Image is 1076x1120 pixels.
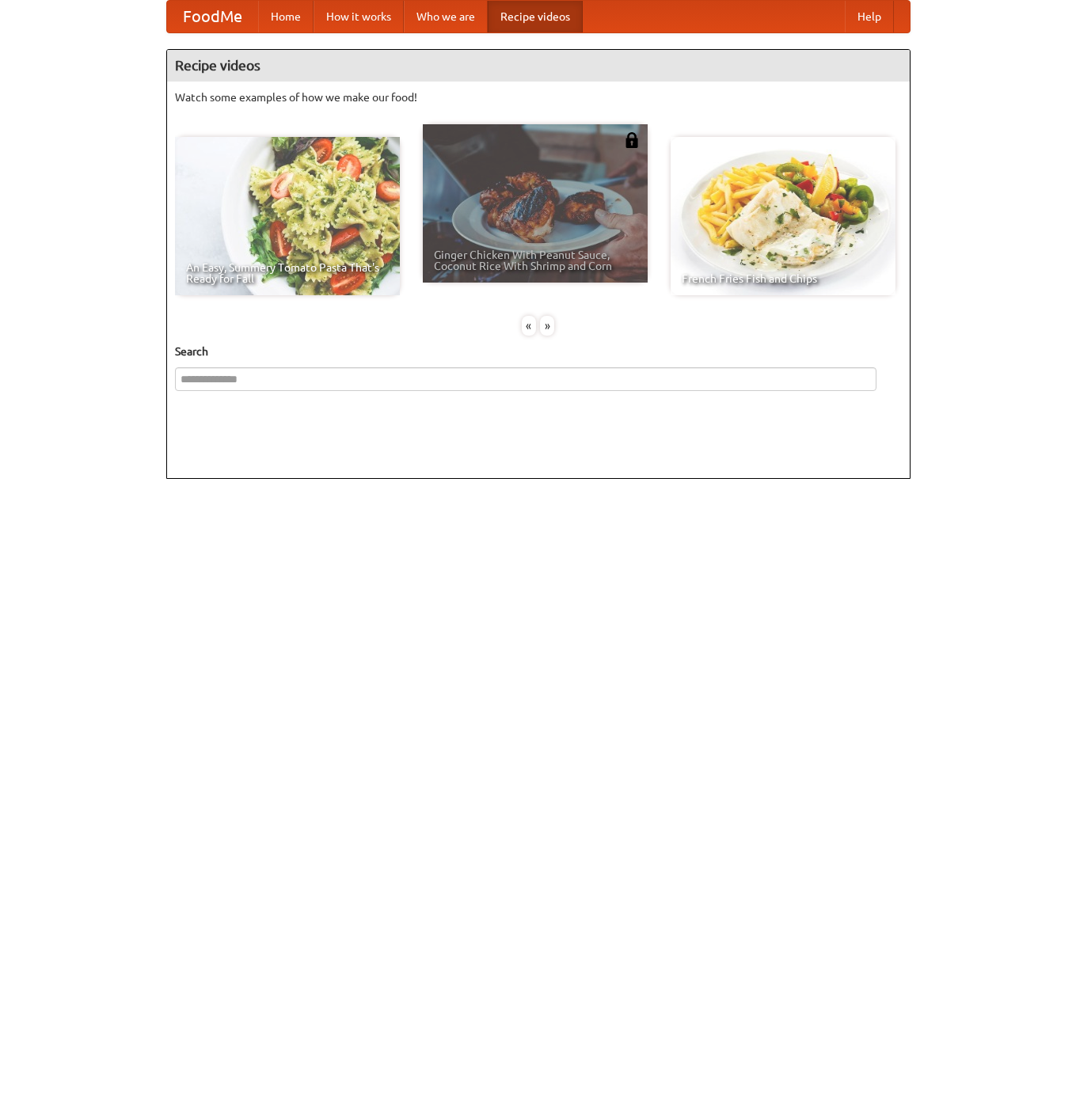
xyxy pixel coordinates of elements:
a: Home [258,1,314,32]
a: FoodMe [167,1,258,32]
a: French Fries Fish and Chips [671,137,895,295]
div: » [540,316,554,336]
span: An Easy, Summery Tomato Pasta That's Ready for Fall [186,262,389,284]
a: Help [845,1,894,32]
h4: Recipe videos [167,50,910,82]
div: « [522,316,536,336]
h5: Search [175,344,902,359]
p: Watch some examples of how we make our food! [175,89,902,105]
a: Who we are [404,1,488,32]
a: Recipe videos [488,1,583,32]
img: 483408.png [624,132,640,148]
a: An Easy, Summery Tomato Pasta That's Ready for Fall [175,137,400,295]
a: How it works [314,1,404,32]
span: French Fries Fish and Chips [682,273,884,284]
